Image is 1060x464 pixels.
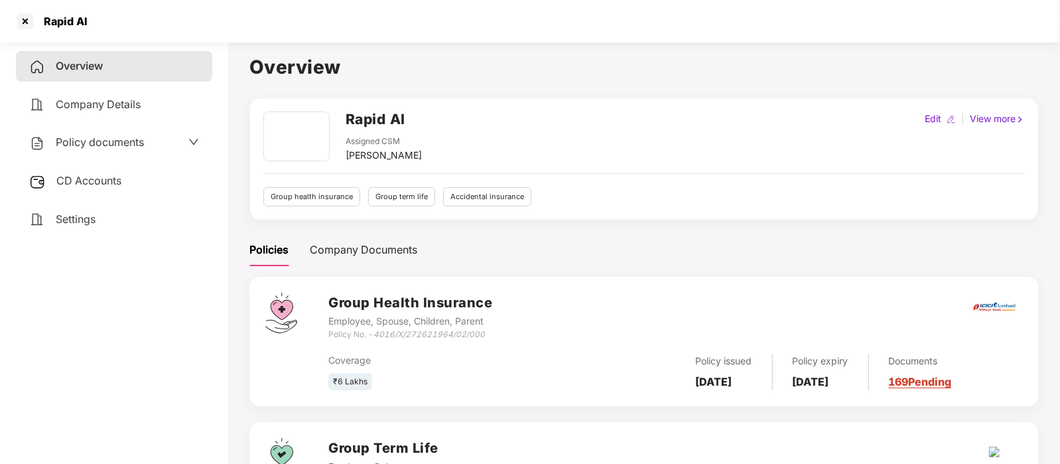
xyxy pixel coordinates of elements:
[889,354,952,368] div: Documents
[249,242,289,258] div: Policies
[310,242,417,258] div: Company Documents
[947,115,956,124] img: editIcon
[346,148,422,163] div: [PERSON_NAME]
[249,52,1039,82] h1: Overview
[328,373,372,391] div: ₹6 Lakhs
[793,354,848,368] div: Policy expiry
[922,112,944,126] div: Edit
[265,293,297,333] img: svg+xml;base64,PHN2ZyB4bWxucz0iaHR0cDovL3d3dy53My5vcmcvMjAwMC9zdmciIHdpZHRoPSI0Ny43MTQiIGhlaWdodD...
[328,438,443,459] h3: Group Term Life
[188,137,199,147] span: down
[56,135,144,149] span: Policy documents
[959,112,967,126] div: |
[443,187,531,206] div: Accidental insurance
[328,353,560,368] div: Coverage
[328,314,492,329] div: Employee, Spouse, Children, Parent
[328,329,492,341] div: Policy No. -
[56,212,96,226] span: Settings
[29,59,45,75] img: svg+xml;base64,PHN2ZyB4bWxucz0iaHR0cDovL3d3dy53My5vcmcvMjAwMC9zdmciIHdpZHRoPSIyNCIgaGVpZ2h0PSIyNC...
[368,187,435,206] div: Group term life
[696,354,752,368] div: Policy issued
[793,375,829,388] b: [DATE]
[889,375,952,388] a: 169 Pending
[989,447,1000,457] img: digitlife.png
[29,135,45,151] img: svg+xml;base64,PHN2ZyB4bWxucz0iaHR0cDovL3d3dy53My5vcmcvMjAwMC9zdmciIHdpZHRoPSIyNCIgaGVpZ2h0PSIyNC...
[29,174,46,190] img: svg+xml;base64,PHN2ZyB3aWR0aD0iMjUiIGhlaWdodD0iMjQiIHZpZXdCb3g9IjAgMCAyNSAyNCIgZmlsbD0ibm9uZSIgeG...
[696,375,732,388] b: [DATE]
[328,293,492,313] h3: Group Health Insurance
[56,59,103,72] span: Overview
[346,135,422,148] div: Assigned CSM
[970,299,1018,315] img: icici.png
[56,98,141,111] span: Company Details
[29,212,45,228] img: svg+xml;base64,PHN2ZyB4bWxucz0iaHR0cDovL3d3dy53My5vcmcvMjAwMC9zdmciIHdpZHRoPSIyNCIgaGVpZ2h0PSIyNC...
[263,187,360,206] div: Group health insurance
[346,108,405,130] h2: Rapid AI
[967,112,1027,126] div: View more
[29,97,45,113] img: svg+xml;base64,PHN2ZyB4bWxucz0iaHR0cDovL3d3dy53My5vcmcvMjAwMC9zdmciIHdpZHRoPSIyNCIgaGVpZ2h0PSIyNC...
[56,174,121,187] span: CD Accounts
[1016,115,1025,124] img: rightIcon
[36,15,88,28] div: Rapid AI
[373,329,485,339] i: 4016/X/272621964/02/000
